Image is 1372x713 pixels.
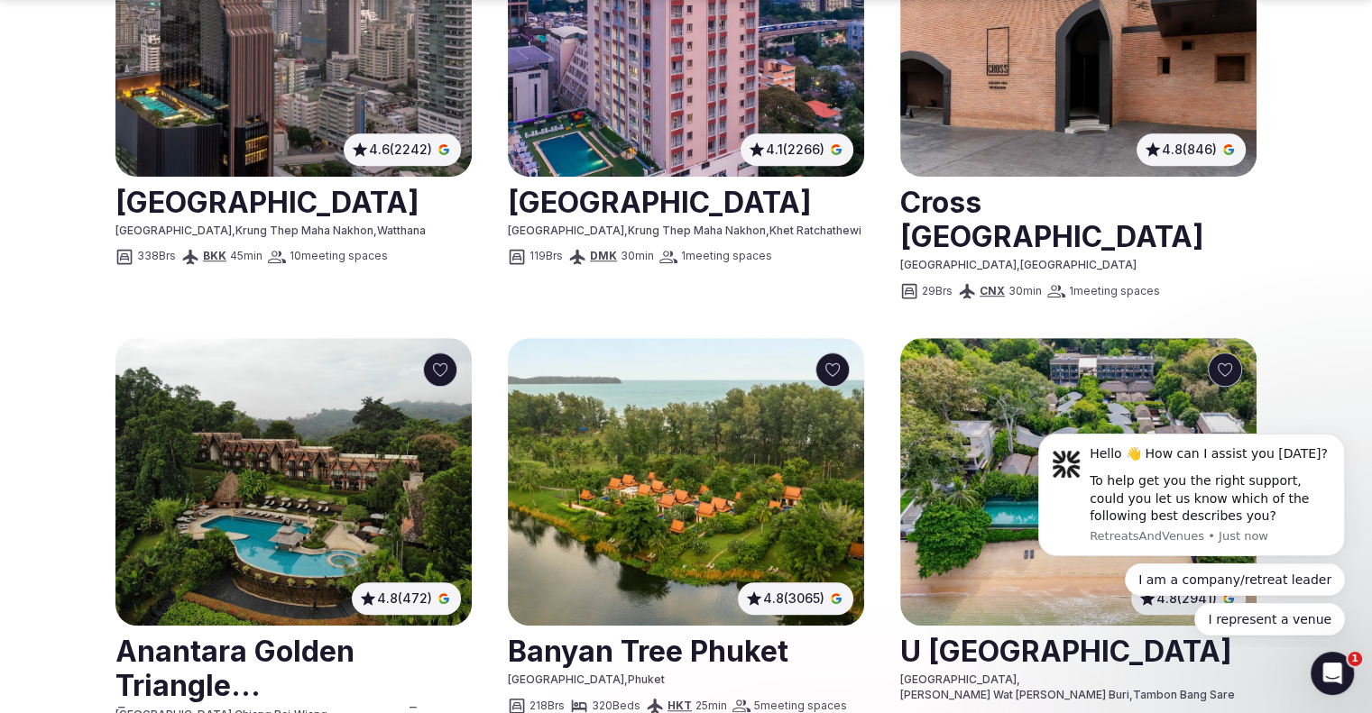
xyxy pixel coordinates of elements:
button: 4.8(846) [1144,141,1238,159]
h2: Anantara Golden Triangle [GEOGRAPHIC_DATA] [115,627,472,708]
img: Anantara Golden Triangle Elephant Camp & Resort [115,338,472,626]
span: 4.6 (2242) [369,141,432,159]
span: , [624,672,628,686]
span: 30 min [621,249,654,264]
span: 1 meeting spaces [681,249,772,264]
a: CNX [980,284,1005,297]
span: [GEOGRAPHIC_DATA] [900,258,1017,271]
button: 4.8(3065) [745,590,846,608]
a: View venue [508,178,864,224]
a: See Banyan Tree Phuket [508,338,864,626]
iframe: Intercom live chat [1311,652,1354,695]
span: , [373,224,377,237]
a: View venue [115,178,472,224]
span: Krung Thep Maha Nakhon [235,224,373,237]
span: 119 Brs [529,249,563,264]
span: 45 min [230,249,262,264]
span: , [1017,258,1020,271]
a: HKT [668,699,692,712]
span: Krung Thep Maha Nakhon [628,224,766,237]
span: 1 [1348,652,1362,666]
span: 30 min [1008,284,1042,299]
a: View venue [115,627,472,708]
a: DMK [590,249,617,262]
span: [GEOGRAPHIC_DATA] [115,224,232,237]
iframe: Intercom notifications message [1011,419,1372,646]
a: View venue [900,627,1257,672]
h2: Cross [GEOGRAPHIC_DATA] [900,178,1257,259]
span: Phuket [628,672,665,686]
span: 4.1 (2266) [766,141,824,159]
button: 4.8(472) [359,590,454,608]
button: 4.1(2266) [748,141,846,159]
span: 4.8 (846) [1162,141,1217,159]
span: , [232,224,235,237]
a: See Anantara Golden Triangle Elephant Camp & Resort [115,338,472,626]
button: 4.6(2242) [351,141,454,159]
span: , [766,224,769,237]
span: [GEOGRAPHIC_DATA] [508,224,624,237]
a: View venue [900,178,1257,259]
span: 1 meeting spaces [1069,284,1160,299]
span: , [1017,672,1020,686]
span: 29 Brs [922,284,953,299]
h2: [GEOGRAPHIC_DATA] [508,178,864,224]
span: [GEOGRAPHIC_DATA] [1020,258,1137,271]
h2: [GEOGRAPHIC_DATA] [115,178,472,224]
span: [GEOGRAPHIC_DATA] [900,672,1017,686]
span: [GEOGRAPHIC_DATA] [508,672,624,686]
span: 10 meeting spaces [290,249,388,264]
h2: U [GEOGRAPHIC_DATA] [900,627,1257,672]
a: View venue [508,627,864,672]
img: U Pattaya Hotel [900,338,1257,626]
h2: Banyan Tree Phuket [508,627,864,672]
span: 4.8 (3065) [763,590,824,608]
img: Banyan Tree Phuket [508,338,864,626]
span: Khet Ratchathewi [769,224,861,237]
a: See U Pattaya Hotel [900,338,1257,626]
span: Watthana [377,224,426,237]
a: BKK [203,249,226,262]
span: , [1129,688,1133,701]
span: Tambon Bang Sare [1133,688,1235,701]
span: 4.8 (472) [377,590,432,608]
span: [PERSON_NAME] Wat [PERSON_NAME] Buri [900,688,1129,701]
span: 338 Brs [137,249,176,264]
span: , [624,224,628,237]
